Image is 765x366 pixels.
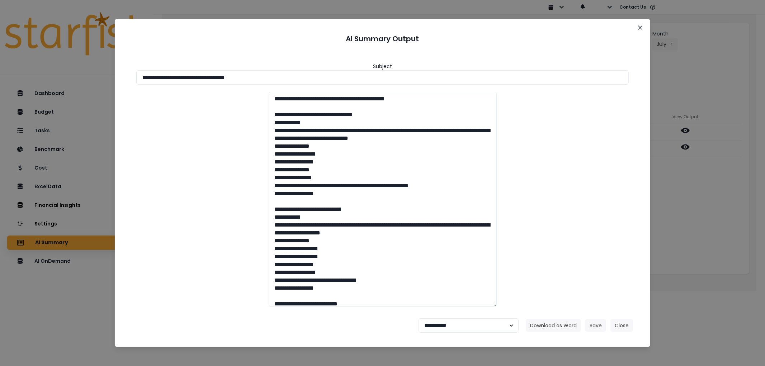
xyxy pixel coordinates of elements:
[634,22,646,33] button: Close
[373,63,392,70] header: Subject
[123,28,642,50] header: AI Summary Output
[526,319,581,332] button: Download as Word
[585,319,606,332] button: Save
[610,319,633,332] button: Close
